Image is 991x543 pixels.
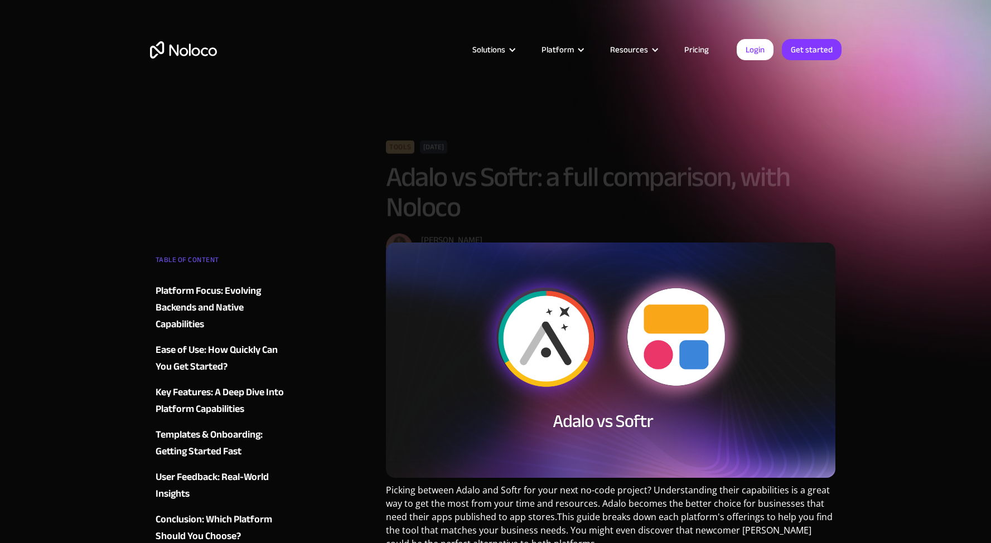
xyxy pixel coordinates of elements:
div: Tools [386,140,414,154]
div: [DATE] [420,140,447,154]
h1: Adalo vs Softr: a full comparison, with Noloco [386,162,836,222]
div: TABLE OF CONTENT [156,251,291,274]
div: Solutions [458,42,528,57]
a: Ease of Use: How Quickly Can You Get Started? [156,342,291,375]
div: Resources [610,42,648,57]
a: Get started [782,39,842,60]
a: Templates & Onboarding: Getting Started Fast [156,426,291,460]
div: Platform [542,42,574,57]
div: Solutions [472,42,505,57]
a: Platform Focus: Evolving Backends and Native Capabilities [156,283,291,333]
a: Pricing [670,42,723,57]
a: Login [737,39,774,60]
a: User Feedback: Real-World Insights [156,469,291,502]
a: home [150,41,217,59]
a: Key Features: A Deep Dive Into Platform Capabilities [156,384,291,418]
div: Platform [528,42,596,57]
div: Resources [596,42,670,57]
div: [PERSON_NAME] [421,234,519,247]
